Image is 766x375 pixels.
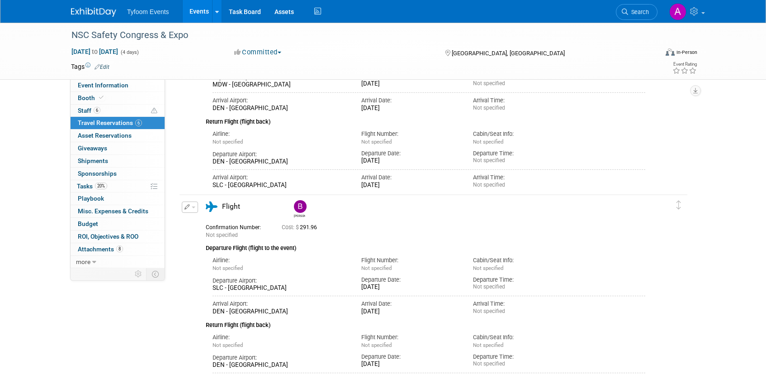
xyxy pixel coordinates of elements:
[78,82,128,89] span: Event Information
[361,300,459,308] div: Arrival Date:
[213,182,348,189] div: SLC - [GEOGRAPHIC_DATA]
[473,361,571,367] div: Not specified
[361,157,459,165] div: [DATE]
[213,284,348,292] div: SLC - [GEOGRAPHIC_DATA]
[628,9,649,15] span: Search
[78,245,123,253] span: Attachments
[473,353,571,361] div: Departure Time:
[361,265,392,271] span: Not specified
[213,342,243,348] span: Not specified
[473,130,571,138] div: Cabin/Seat Info:
[213,158,348,166] div: DEN - [GEOGRAPHIC_DATA]
[473,342,503,348] span: Not specified
[71,180,165,192] a: Tasks20%
[213,333,348,341] div: Airline:
[213,354,348,362] div: Departure Airport:
[282,224,300,231] span: Cost: $
[213,130,348,138] div: Airline:
[78,220,98,227] span: Budget
[213,173,348,182] div: Arrival Airport:
[71,205,165,217] a: Misc. Expenses & Credits
[78,107,100,114] span: Staff
[361,361,459,368] div: [DATE]
[213,361,348,369] div: DEN - [GEOGRAPHIC_DATA]
[78,195,104,202] span: Playbook
[71,142,165,154] a: Giveaways
[99,95,104,100] i: Booth reservation complete
[78,94,105,101] span: Booth
[222,202,240,211] span: Flight
[120,49,139,55] span: (4 days)
[78,207,148,215] span: Misc. Expenses & Credits
[473,139,503,145] span: Not specified
[473,300,571,308] div: Arrival Time:
[361,256,459,264] div: Flight Number:
[78,157,108,164] span: Shipments
[206,316,645,330] div: Return Flight (flight back)
[213,96,348,105] div: Arrival Airport:
[473,276,571,284] div: Departure Time:
[206,221,268,231] div: Confirmation Number:
[361,96,459,105] div: Arrival Date:
[473,157,571,164] div: Not specified
[213,308,348,316] div: DEN - [GEOGRAPHIC_DATA]
[213,277,348,285] div: Departure Airport:
[77,183,107,190] span: Tasks
[473,265,503,271] span: Not specified
[71,79,165,91] a: Event Information
[213,300,348,308] div: Arrival Airport:
[213,150,348,159] div: Departure Airport:
[361,80,459,88] div: [DATE]
[127,8,169,15] span: Tyfoom Events
[78,144,107,152] span: Giveaways
[294,200,307,213] img: Brandon Nelson
[666,48,675,56] img: Format-Inperson.png
[213,256,348,264] div: Airline:
[361,105,459,112] div: [DATE]
[71,130,165,142] a: Asset Reservations
[95,183,107,189] span: 20%
[672,62,697,67] div: Event Rating
[206,232,238,238] span: Not specified
[71,231,165,243] a: ROI, Objectives & ROO
[473,333,571,341] div: Cabin/Seat Info:
[151,107,157,115] span: Potential Scheduling Conflict -- at least one attendee is tagged in another overlapping event.
[71,105,165,117] a: Staff6
[71,48,118,56] span: [DATE] [DATE]
[71,243,165,255] a: Attachments8
[94,107,100,114] span: 6
[78,170,117,177] span: Sponsorships
[676,201,681,210] i: Click and drag to move item
[78,132,132,139] span: Asset Reservations
[78,119,142,126] span: Travel Reservations
[361,353,459,361] div: Departure Date:
[292,200,307,218] div: Brandon Nelson
[616,4,657,20] a: Search
[131,268,147,280] td: Personalize Event Tab Strip
[676,49,697,56] div: In-Person
[452,50,565,57] span: [GEOGRAPHIC_DATA], [GEOGRAPHIC_DATA]
[206,202,218,212] i: Flight
[669,3,686,20] img: Angie Nichols
[473,149,571,158] div: Departure Time:
[78,233,138,240] span: ROI, Objectives & ROO
[71,168,165,180] a: Sponsorships
[116,245,123,252] span: 8
[90,48,99,55] span: to
[71,8,116,17] img: ExhibitDay
[71,92,165,104] a: Booth
[473,308,571,315] div: Not specified
[213,265,243,271] span: Not specified
[361,333,459,341] div: Flight Number:
[71,192,165,205] a: Playbook
[76,258,90,265] span: more
[361,342,392,348] span: Not specified
[206,239,645,253] div: Departure Flight (flight to the event)
[473,80,571,87] div: Not specified
[282,224,321,231] span: 291.96
[473,105,571,111] div: Not specified
[361,284,459,291] div: [DATE]
[361,130,459,138] div: Flight Number:
[71,117,165,129] a: Travel Reservations6
[361,182,459,189] div: [DATE]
